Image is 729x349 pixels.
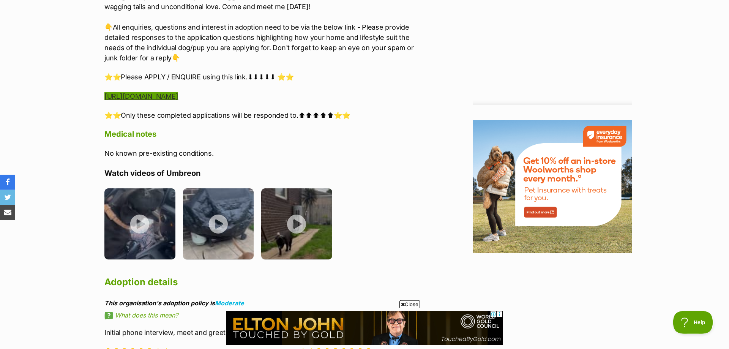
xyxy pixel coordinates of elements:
[104,188,175,259] img: uwyencgbvwfkp1o1pdft.jpg
[399,300,420,308] span: Close
[104,300,418,306] div: This organisation's adoption policy is
[261,188,332,259] img: el0yx8yhbrovfobvdx9c.jpg
[473,120,632,253] img: Everyday Insurance by Woolworths promotional banner
[104,129,418,139] h4: Medical notes
[104,110,418,120] p: ⭐⭐Only these completed applications will be responded to.⬆⬆⬆⬆⬆⭐⭐
[495,2,609,97] iframe: Advertisement
[183,188,254,259] img: uezatntpenwzsrll72hh.jpg
[104,312,418,319] a: What does this mean?
[104,274,418,291] h2: Adoption details
[104,72,418,82] p: ⭐⭐Please APPLY / ENQUIRE using this link.⬇⬇⬇⬇⬇ ⭐⭐
[104,92,178,100] a: [URL][DOMAIN_NAME]
[215,299,244,307] a: Moderate
[104,327,418,338] p: Initial phone interview, meet and greet, 14 day cooling off period, dog return guarantee.
[673,311,714,334] iframe: Help Scout Beacon - Open
[226,311,503,345] iframe: Advertisement
[104,168,418,178] h4: Watch videos of Umbreon
[104,148,418,158] p: No known pre-existing conditions.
